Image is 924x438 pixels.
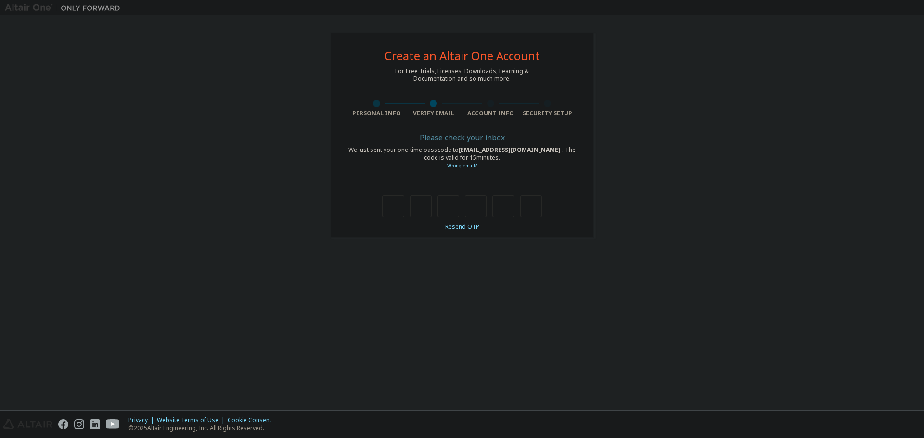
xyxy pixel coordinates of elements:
div: Cookie Consent [228,416,277,424]
img: linkedin.svg [90,419,100,429]
div: Account Info [462,110,519,117]
div: For Free Trials, Licenses, Downloads, Learning & Documentation and so much more. [395,67,529,83]
div: Personal Info [348,110,405,117]
a: Resend OTP [445,223,479,231]
a: Go back to the registration form [447,163,477,169]
div: Privacy [128,416,157,424]
div: We just sent your one-time passcode to . The code is valid for 15 minutes. [348,146,576,170]
img: Altair One [5,3,125,13]
img: youtube.svg [106,419,120,429]
div: Please check your inbox [348,135,576,140]
div: Create an Altair One Account [385,50,540,62]
div: Security Setup [519,110,577,117]
div: Website Terms of Use [157,416,228,424]
div: Verify Email [405,110,462,117]
img: altair_logo.svg [3,419,52,429]
img: facebook.svg [58,419,68,429]
img: instagram.svg [74,419,84,429]
span: [EMAIL_ADDRESS][DOMAIN_NAME] [459,146,562,154]
p: © 2025 Altair Engineering, Inc. All Rights Reserved. [128,424,277,432]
